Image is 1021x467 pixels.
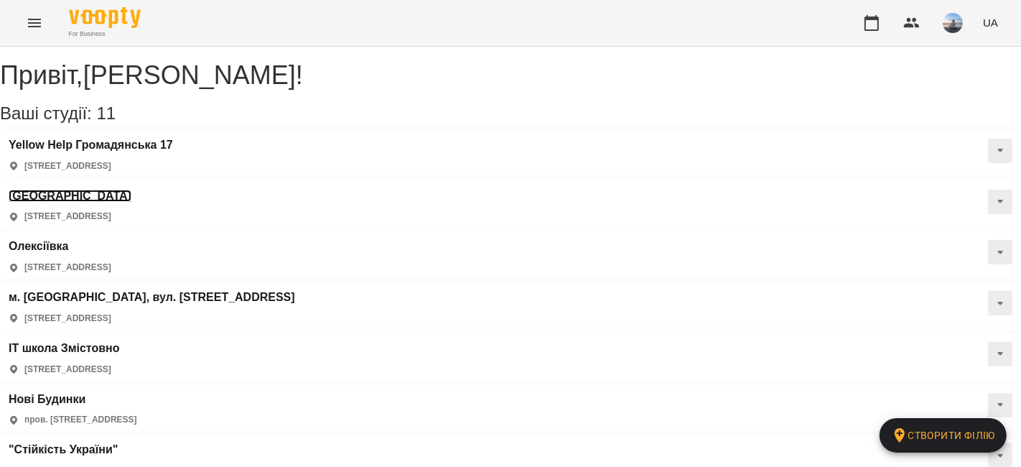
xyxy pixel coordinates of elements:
p: [STREET_ADDRESS] [24,364,111,376]
button: UA [977,9,1004,36]
p: [STREET_ADDRESS] [24,211,111,223]
p: пров. [STREET_ADDRESS] [24,414,137,426]
a: Створити філію [880,418,1007,453]
span: UA [983,15,998,30]
p: [STREET_ADDRESS] [24,313,111,325]
span: 11 [96,103,116,123]
a: [GEOGRAPHIC_DATA] [9,190,131,203]
img: Voopty Logo [69,7,141,28]
span: Створити філію [891,427,995,444]
a: Нові Будинки [9,393,137,406]
p: [STREET_ADDRESS] [24,160,111,172]
a: м. [GEOGRAPHIC_DATA], вул. [STREET_ADDRESS] [9,291,295,304]
span: For Business [69,29,141,39]
button: Menu [17,6,52,40]
p: [STREET_ADDRESS] [24,262,111,274]
a: Yellow Help Громадянська 17 [9,139,173,152]
a: IT школа Змістовно [9,342,120,355]
a: Олексіївка [9,240,111,253]
img: a5695baeaf149ad4712b46ffea65b4f5.jpg [943,13,963,33]
a: "Стійкість України" [9,443,183,456]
